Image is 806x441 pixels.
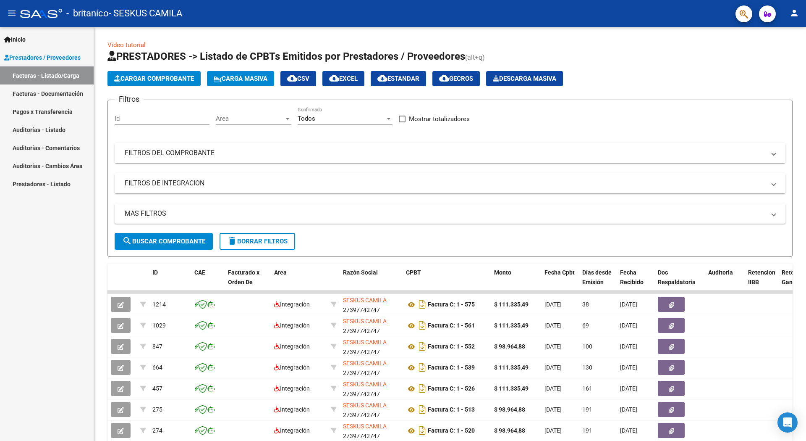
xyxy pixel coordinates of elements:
datatable-header-cell: Auditoria [705,264,745,301]
mat-expansion-panel-header: FILTROS DE INTEGRACION [115,173,785,193]
span: Razón Social [343,269,378,276]
mat-panel-title: FILTROS DEL COMPROBANTE [125,148,765,158]
strong: $ 111.335,49 [494,322,529,329]
i: Descargar documento [417,298,428,311]
span: 457 [152,385,162,392]
span: Integración [274,364,310,371]
span: [DATE] [620,322,637,329]
span: 69 [582,322,589,329]
span: SESKUS CAMILA [343,360,387,367]
mat-icon: cloud_download [377,73,387,83]
datatable-header-cell: Días desde Emisión [579,264,617,301]
datatable-header-cell: CAE [191,264,225,301]
span: Cargar Comprobante [114,75,194,82]
strong: $ 98.964,88 [494,406,525,413]
span: Días desde Emisión [582,269,612,285]
span: 1029 [152,322,166,329]
strong: Factura C: 1 - 526 [428,386,475,392]
i: Descargar documento [417,340,428,353]
span: - britanico [66,4,109,23]
button: Borrar Filtros [220,233,295,250]
h3: Filtros [115,93,144,105]
mat-icon: cloud_download [287,73,297,83]
span: Fecha Cpbt [544,269,575,276]
span: Integración [274,301,310,308]
app-download-masive: Descarga masiva de comprobantes (adjuntos) [486,71,563,86]
span: Borrar Filtros [227,238,288,245]
span: 100 [582,343,592,350]
span: Integración [274,406,310,413]
div: 27397742747 [343,359,399,376]
strong: $ 98.964,88 [494,427,525,434]
mat-icon: menu [7,8,17,18]
span: Gecros [439,75,473,82]
datatable-header-cell: Razón Social [340,264,403,301]
span: SESKUS CAMILA [343,423,387,430]
div: Open Intercom Messenger [777,412,798,433]
span: 664 [152,364,162,371]
span: (alt+q) [465,53,485,61]
span: [DATE] [544,427,562,434]
datatable-header-cell: Fecha Cpbt [541,264,579,301]
i: Descargar documento [417,361,428,374]
span: Integración [274,385,310,392]
strong: Factura C: 1 - 513 [428,407,475,413]
span: Doc Respaldatoria [658,269,696,285]
strong: $ 111.335,49 [494,364,529,371]
datatable-header-cell: Doc Respaldatoria [654,264,705,301]
button: CSV [280,71,316,86]
mat-icon: person [789,8,799,18]
mat-expansion-panel-header: FILTROS DEL COMPROBANTE [115,143,785,163]
span: 274 [152,427,162,434]
span: Todos [298,115,315,122]
span: 161 [582,385,592,392]
strong: Factura C: 1 - 552 [428,343,475,350]
span: [DATE] [620,385,637,392]
button: Descarga Masiva [486,71,563,86]
strong: $ 98.964,88 [494,343,525,350]
span: Integración [274,322,310,329]
span: SESKUS CAMILA [343,402,387,409]
span: 191 [582,427,592,434]
strong: Factura C: 1 - 575 [428,301,475,308]
mat-icon: search [122,236,132,246]
button: EXCEL [322,71,364,86]
span: 275 [152,406,162,413]
strong: Factura C: 1 - 561 [428,322,475,329]
i: Descargar documento [417,403,428,416]
datatable-header-cell: Area [271,264,327,301]
strong: Factura C: 1 - 539 [428,364,475,371]
span: SESKUS CAMILA [343,339,387,346]
mat-panel-title: FILTROS DE INTEGRACION [125,179,765,188]
mat-icon: delete [227,236,237,246]
span: SESKUS CAMILA [343,318,387,325]
span: ID [152,269,158,276]
div: 27397742747 [343,338,399,355]
span: [DATE] [620,406,637,413]
span: Auditoria [708,269,733,276]
span: Inicio [4,35,26,44]
strong: $ 111.335,49 [494,385,529,392]
mat-expansion-panel-header: MAS FILTROS [115,203,785,224]
span: Prestadores / Proveedores [4,53,81,62]
span: [DATE] [620,427,637,434]
datatable-header-cell: ID [149,264,191,301]
span: [DATE] [544,301,562,308]
span: EXCEL [329,75,358,82]
span: [DATE] [620,364,637,371]
i: Descargar documento [417,424,428,437]
span: Facturado x Orden De [228,269,259,285]
span: Mostrar totalizadores [409,114,470,124]
span: 847 [152,343,162,350]
a: Video tutorial [107,41,146,49]
div: 27397742747 [343,380,399,397]
div: 27397742747 [343,296,399,313]
span: 38 [582,301,589,308]
div: 27397742747 [343,317,399,334]
mat-icon: cloud_download [329,73,339,83]
mat-icon: cloud_download [439,73,449,83]
button: Carga Masiva [207,71,274,86]
span: Fecha Recibido [620,269,644,285]
span: CSV [287,75,309,82]
span: Monto [494,269,511,276]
